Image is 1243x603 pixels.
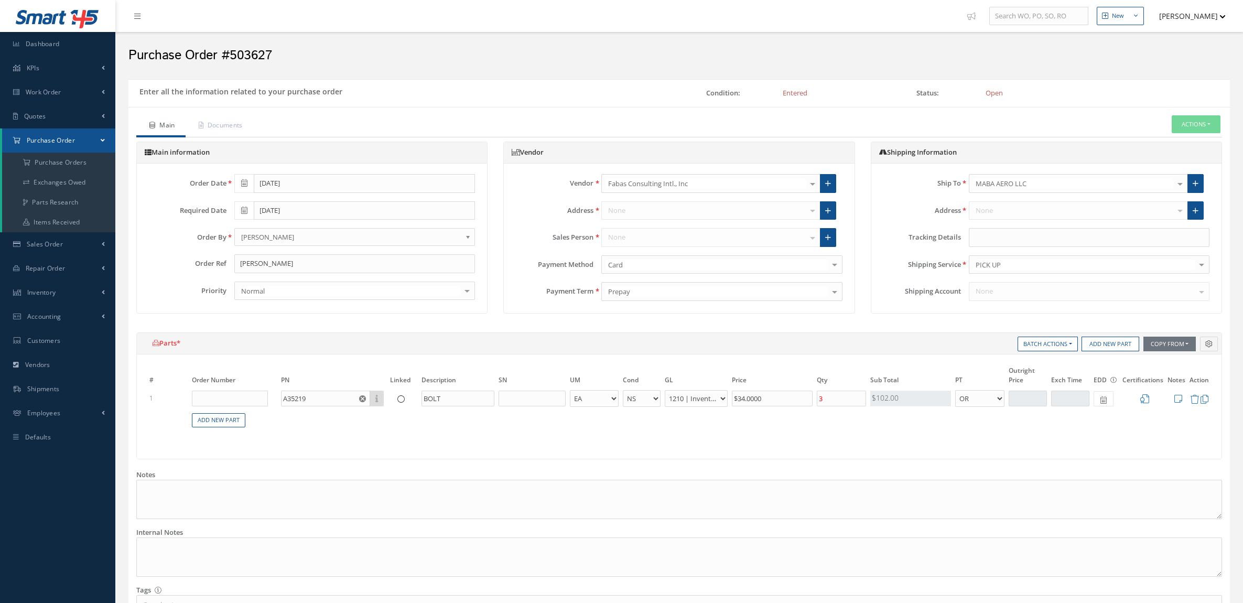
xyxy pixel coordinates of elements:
a: Exchanges Owed [2,173,115,192]
th: PT [953,365,1006,389]
th: Action [1187,365,1211,389]
span: Sales Order [27,240,63,249]
th: SN [496,365,568,389]
th: Exch Time [1049,365,1091,389]
a: Items Received [2,212,115,232]
div: New [1112,12,1124,20]
label: Address [508,207,593,214]
span: [PERSON_NAME] [241,231,461,243]
label: Vendor [508,179,593,187]
div: $102.00 [870,391,951,406]
a: Main [136,115,186,137]
th: UM [568,365,621,389]
label: Address [875,207,961,214]
th: Cond [621,365,663,389]
label: Tracking Details [875,233,961,241]
span: Accounting [27,312,61,321]
th: # [147,365,190,389]
th: GL [663,365,730,389]
a: Remove item [1190,392,1199,405]
label: Priority [141,287,226,295]
span: Prepay [606,286,828,297]
label: Status: [909,88,966,99]
h5: Parts [153,339,1010,348]
label: Payment Method [508,261,593,268]
th: Notes [1165,365,1187,389]
span: Normal [239,286,461,296]
th: Price [730,365,815,389]
label: Notes [136,471,155,479]
label: Condition: [698,88,755,99]
h5: Shipping Information [879,148,1214,157]
label: Order By [141,233,226,241]
a: Documents [186,115,253,137]
button: Actions [1172,115,1220,134]
span: Vendors [25,360,50,369]
span: Repair Order [26,264,66,273]
span: KPIs [27,63,39,72]
button: Add New Part [1082,337,1139,351]
button: [PERSON_NAME] [1149,6,1226,26]
th: Order Number [190,365,279,389]
button: Batch Actions [1018,337,1078,351]
span: Entered [783,88,807,98]
span: This Part is not linked to a work order part or a sales order part [390,392,417,405]
a: Add New Part [192,413,245,427]
label: Order Date [141,179,226,187]
label: Internal Notes [136,529,183,536]
span: Defaults [25,433,51,442]
label: Shipping Account [875,287,961,295]
th: Sub Total [868,365,953,389]
span: MABA AERO LLC [973,178,1174,189]
span: Fabas Consulting Intl., Inc [606,178,806,189]
span: Open [986,88,1003,98]
a: Purchase Order [2,128,115,153]
th: Description [419,365,496,389]
span: Customers [27,336,61,345]
label: Tags [136,586,151,594]
span: Shipments [27,384,60,393]
span: Employees [27,408,61,417]
th: Certifications [1120,365,1165,389]
svg: Reset [359,395,366,402]
h5: Enter all the information related to your purchase order [136,84,342,96]
button: Copy From [1143,337,1196,351]
span: Card [606,260,828,270]
label: Sales Person [508,233,593,241]
input: Search WO, PO, SO, RO [989,7,1088,26]
span: Inventory [27,288,56,297]
a: Clone item [1201,392,1208,405]
h5: Main information [145,148,479,157]
h2: Purchase Order #503627 [128,48,1230,63]
th: Qty [815,365,868,389]
label: Order Ref [141,260,226,267]
div: Button group with nested dropdown [1018,337,1222,351]
span: Dashboard [26,39,60,48]
h5: Vendor [512,148,846,157]
th: PN [279,365,388,389]
th: Linked [388,365,419,389]
label: Ship To [875,179,961,187]
button: New [1097,7,1144,25]
th: EDD [1091,365,1120,389]
span: PICK UP [973,260,1195,270]
span: Quotes [24,112,46,121]
button: Reset [357,391,370,406]
th: Outright Price [1007,365,1049,389]
label: Payment Term [508,287,593,295]
td: 1 [147,389,190,408]
label: Shipping Service [875,261,961,268]
a: Purchase Orders [2,153,115,173]
span: Purchase Order [27,136,75,145]
span: Work Order [26,88,61,96]
label: Required Date [141,207,226,214]
a: Parts Research [2,192,115,212]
